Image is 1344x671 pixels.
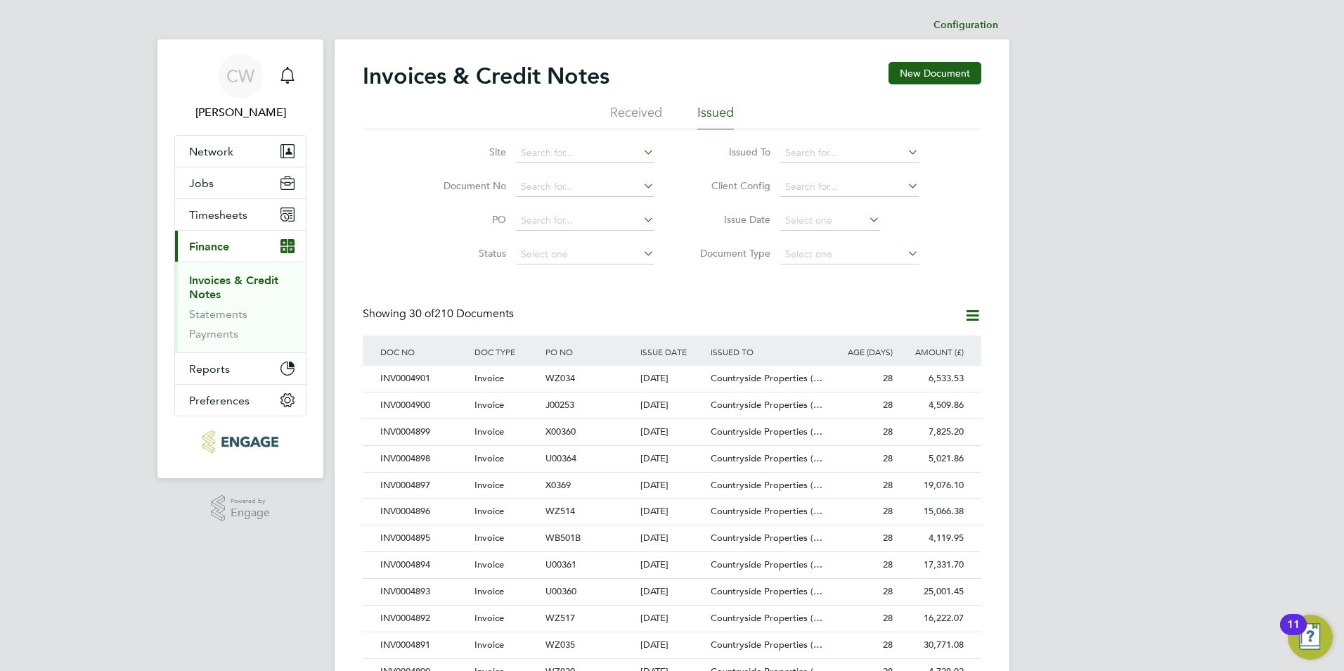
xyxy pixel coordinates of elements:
[883,479,893,491] span: 28
[780,177,919,197] input: Search for...
[542,335,636,368] div: PO NO
[189,208,247,222] span: Timesheets
[474,532,504,544] span: Invoice
[175,231,306,262] button: Finance
[231,495,270,507] span: Powered by
[896,366,967,392] div: 6,533.53
[896,335,967,368] div: AMOUNT (£)
[896,552,967,578] div: 17,331.70
[474,479,504,491] span: Invoice
[211,495,271,522] a: Powered byEngage
[883,639,893,651] span: 28
[174,430,306,453] a: Go to home page
[174,53,306,121] a: CW[PERSON_NAME]
[425,247,506,260] label: Status
[637,632,708,658] div: [DATE]
[637,446,708,472] div: [DATE]
[690,146,770,158] label: Issued To
[409,307,434,321] span: 30 of
[377,579,471,605] div: INV0004893
[610,104,662,129] li: Received
[175,199,306,230] button: Timesheets
[516,143,654,163] input: Search for...
[425,146,506,158] label: Site
[157,39,323,478] nav: Main navigation
[474,372,504,384] span: Invoice
[711,372,822,384] span: Countryside Properties (…
[780,245,919,264] input: Select one
[377,632,471,658] div: INV0004891
[711,426,822,437] span: Countryside Properties (…
[545,452,576,464] span: U00364
[883,558,893,570] span: 28
[377,499,471,525] div: INV0004896
[637,606,708,632] div: [DATE]
[711,585,822,597] span: Countryside Properties (…
[933,11,998,39] li: Configuration
[889,62,981,84] button: New Document
[825,335,896,368] div: AGE (DAYS)
[189,394,250,407] span: Preferences
[409,307,514,321] span: 210 Documents
[174,104,306,121] span: Claire Waldron
[189,145,233,158] span: Network
[474,585,504,597] span: Invoice
[474,426,504,437] span: Invoice
[189,362,230,376] span: Reports
[377,419,471,445] div: INV0004899
[896,579,967,605] div: 25,001.45
[896,606,967,632] div: 16,222.07
[637,499,708,525] div: [DATE]
[474,612,504,624] span: Invoice
[896,632,967,658] div: 30,771.08
[711,558,822,570] span: Countryside Properties (…
[377,552,471,578] div: INV0004894
[474,558,504,570] span: Invoice
[545,479,571,491] span: X0369
[780,211,880,231] input: Select one
[474,399,504,411] span: Invoice
[883,612,893,624] span: 28
[545,399,574,411] span: J00253
[189,240,229,253] span: Finance
[545,639,575,651] span: WZ035
[711,479,822,491] span: Countryside Properties (…
[711,399,822,411] span: Countryside Properties (…
[637,525,708,551] div: [DATE]
[883,426,893,437] span: 28
[175,353,306,384] button: Reports
[780,143,919,163] input: Search for...
[896,499,967,525] div: 15,066.38
[637,366,708,392] div: [DATE]
[474,639,504,651] span: Invoice
[883,585,893,597] span: 28
[545,612,575,624] span: WZ517
[377,392,471,418] div: INV0004900
[545,585,576,597] span: U00360
[637,392,708,418] div: [DATE]
[516,177,654,197] input: Search for...
[637,335,708,368] div: ISSUE DATE
[711,639,822,651] span: Countryside Properties (…
[471,335,542,368] div: DOC TYPE
[226,67,254,85] span: CW
[425,213,506,226] label: PO
[231,507,270,519] span: Engage
[896,419,967,445] div: 7,825.20
[690,179,770,192] label: Client Config
[474,505,504,517] span: Invoice
[189,307,247,321] a: Statements
[175,167,306,198] button: Jobs
[883,505,893,517] span: 28
[711,612,822,624] span: Countryside Properties (…
[545,426,576,437] span: X00360
[377,473,471,499] div: INV0004897
[474,452,504,464] span: Invoice
[363,307,517,321] div: Showing
[175,136,306,167] button: Network
[545,558,576,570] span: U00361
[707,335,825,368] div: ISSUED TO
[883,532,893,544] span: 28
[516,211,654,231] input: Search for...
[637,579,708,605] div: [DATE]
